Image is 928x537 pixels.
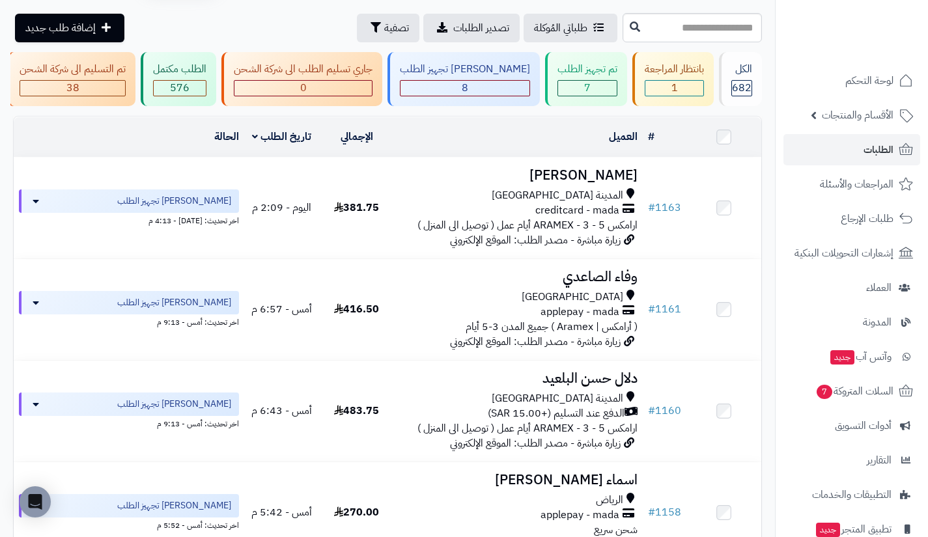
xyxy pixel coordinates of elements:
[66,80,79,96] span: 38
[541,305,619,320] span: applepay - mada
[645,62,704,77] div: بانتظار المراجعة
[234,62,373,77] div: جاري تسليم الطلب الى شركة الشحن
[783,203,920,234] a: طلبات الإرجاع
[399,269,638,284] h3: وفاء الصاعدي
[541,508,619,523] span: applepay - mada
[648,301,655,317] span: #
[417,217,638,233] span: ارامكس ARAMEX - 3 - 5 أيام عمل ( توصيل الى المنزل )
[19,314,239,328] div: اخر تحديث: أمس - 9:13 م
[783,445,920,476] a: التقارير
[219,52,385,106] a: جاري تسليم الطلب الى شركة الشحن 0
[234,81,372,96] div: 0
[357,14,419,42] button: تصفية
[117,296,231,309] span: [PERSON_NAME] تجهيز الطلب
[867,451,892,469] span: التقارير
[462,80,468,96] span: 8
[19,213,239,227] div: اخر تحديث: [DATE] - 4:13 م
[783,341,920,372] a: وآتس آبجديد
[731,62,752,77] div: الكل
[417,420,638,436] span: ارامكس ARAMEX - 3 - 5 أيام عمل ( توصيل الى المنزل )
[450,232,621,248] span: زيارة مباشرة - مصدر الطلب: الموقع الإلكتروني
[584,80,591,96] span: 7
[334,403,379,419] span: 483.75
[557,62,617,77] div: تم تجهيز الطلب
[841,210,893,228] span: طلبات الإرجاع
[20,486,51,517] div: Open Intercom Messenger
[794,244,893,262] span: إشعارات التحويلات البنكية
[534,20,587,36] span: طلباتي المُوكلة
[864,141,893,159] span: الطلبات
[138,52,219,106] a: الطلب مكتمل 576
[384,20,409,36] span: تصفية
[117,398,231,411] span: [PERSON_NAME] تجهيز الطلب
[829,348,892,366] span: وآتس آب
[252,200,311,215] span: اليوم - 2:09 م
[783,238,920,269] a: إشعارات التحويلات البنكية
[783,65,920,96] a: لوحة التحكم
[153,62,206,77] div: الطلب مكتمل
[815,382,893,400] span: السلات المتروكة
[732,80,752,96] span: 682
[19,517,239,531] div: اخر تحديث: أمس - 5:52 م
[214,129,239,145] a: الحالة
[399,371,638,386] h3: دلال حسن البلعيد
[154,81,206,96] div: 576
[783,410,920,441] a: أدوات التسويق
[542,52,630,106] a: تم تجهيز الطلب 7
[835,417,892,435] span: أدوات التسويق
[423,14,520,42] a: تصدير الطلبات
[251,504,312,520] span: أمس - 5:42 م
[5,52,138,106] a: تم التسليم الى شركة الشحن 38
[15,14,124,42] a: إضافة طلب جديد
[20,62,126,77] div: تم التسليم الى شركة الشحن
[385,52,542,106] a: [PERSON_NAME] تجهيز الطلب 8
[596,493,623,508] span: الرياض
[648,504,681,520] a: #1158
[401,81,529,96] div: 8
[251,301,312,317] span: أمس - 6:57 م
[839,20,916,48] img: logo-2.png
[117,499,231,512] span: [PERSON_NAME] تجهيز الطلب
[866,279,892,297] span: العملاء
[334,301,379,317] span: 416.50
[492,188,623,203] span: المدينة [GEOGRAPHIC_DATA]
[783,169,920,200] a: المراجعات والأسئلة
[399,473,638,488] h3: اسماء [PERSON_NAME]
[648,504,655,520] span: #
[488,406,625,421] span: الدفع عند التسليم (+15.00 SAR)
[816,523,840,537] span: جديد
[671,80,678,96] span: 1
[845,72,893,90] span: لوحة التحكم
[816,384,833,400] span: 7
[716,52,765,106] a: الكل682
[648,301,681,317] a: #1161
[334,200,379,215] span: 381.75
[20,81,125,96] div: 38
[466,319,638,335] span: ( أرامكس | Aramex ) جميع المدن 3-5 أيام
[300,80,307,96] span: 0
[524,14,617,42] a: طلباتي المُوكلة
[830,350,854,365] span: جديد
[783,134,920,165] a: الطلبات
[820,175,893,193] span: المراجعات والأسئلة
[558,81,617,96] div: 7
[334,504,379,520] span: 270.00
[117,195,231,208] span: [PERSON_NAME] تجهيز الطلب
[341,129,373,145] a: الإجمالي
[609,129,638,145] a: العميل
[630,52,716,106] a: بانتظار المراجعة 1
[399,168,638,183] h3: [PERSON_NAME]
[783,479,920,510] a: التطبيقات والخدمات
[812,486,892,504] span: التطبيقات والخدمات
[648,200,655,215] span: #
[535,203,619,218] span: creditcard - mada
[648,200,681,215] a: #1163
[450,334,621,350] span: زيارة مباشرة - مصدر الطلب: الموقع الإلكتروني
[648,129,654,145] a: #
[25,20,96,36] span: إضافة طلب جديد
[645,81,703,96] div: 1
[648,403,681,419] a: #1160
[783,307,920,338] a: المدونة
[453,20,509,36] span: تصدير الطلبات
[450,435,621,451] span: زيارة مباشرة - مصدر الطلب: الموقع الإلكتروني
